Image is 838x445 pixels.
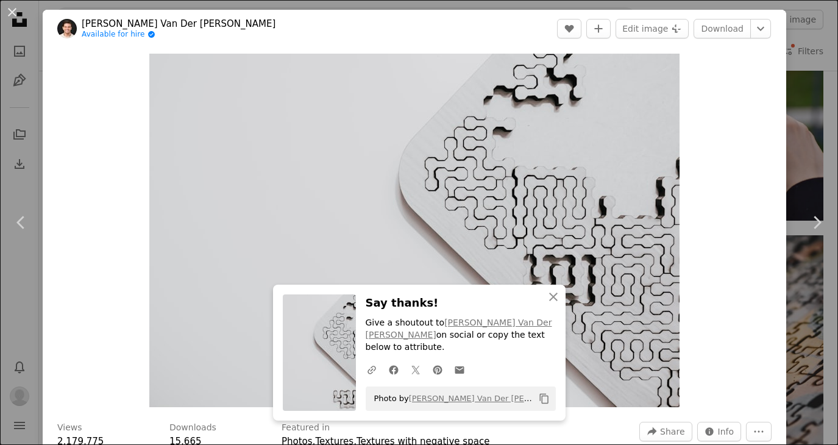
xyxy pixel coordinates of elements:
button: Like [557,19,581,38]
a: Available for hire [82,30,275,40]
a: Share on Facebook [383,357,405,382]
button: Add to Collection [586,19,611,38]
button: Zoom in on this image [149,54,680,407]
button: Share this image [639,422,692,441]
img: white and black heart print iphone case [149,54,680,407]
h3: Views [57,422,82,434]
span: Info [718,422,734,441]
img: Go to Clark Van Der Beken's profile [57,19,77,38]
span: Photo by on [368,389,534,408]
a: [PERSON_NAME] Van Der [PERSON_NAME] [409,394,577,403]
a: Share over email [449,357,470,382]
h3: Downloads [169,422,216,434]
a: [PERSON_NAME] Van Der [PERSON_NAME] [82,18,275,30]
a: Share on Twitter [405,357,427,382]
h3: Say thanks! [366,294,556,312]
h3: Featured in [282,422,330,434]
a: Share on Pinterest [427,357,449,382]
a: Download [694,19,751,38]
button: More Actions [746,422,772,441]
button: Choose download size [750,19,771,38]
button: Copy to clipboard [534,388,555,409]
a: Next [795,164,838,281]
a: [PERSON_NAME] Van Der [PERSON_NAME] [366,318,552,340]
span: Share [660,422,684,441]
button: Edit image [616,19,689,38]
button: Stats about this image [697,422,742,441]
p: Give a shoutout to on social or copy the text below to attribute. [366,317,556,354]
